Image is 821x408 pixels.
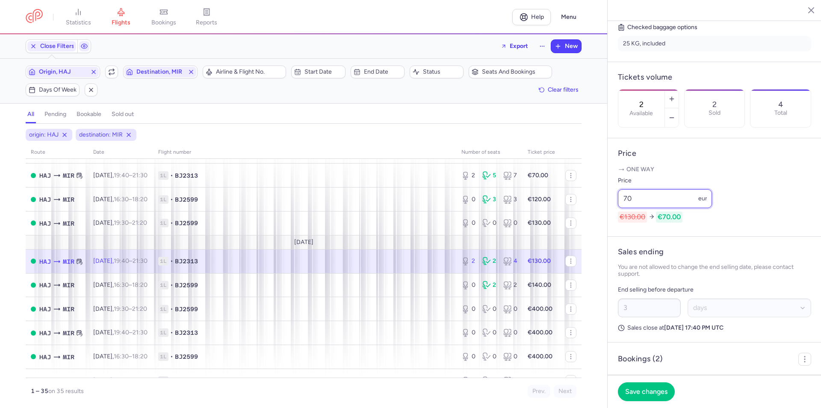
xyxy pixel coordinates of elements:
span: eur [698,195,707,202]
span: Seats and bookings [482,68,549,75]
span: Habib Bourguiba, Monastir, Tunisia [63,352,74,362]
div: 0 [482,352,496,361]
span: 1L [158,171,168,180]
time: 19:40 [114,172,129,179]
p: Sales close at [618,324,811,332]
span: BJ2599 [175,195,198,204]
span: [DATE], [93,219,147,226]
span: 1L [158,195,168,204]
th: route [26,146,88,159]
div: 2 [482,281,496,289]
strong: €400.00 [528,353,552,360]
span: Close Filters [40,43,74,50]
button: Seats and bookings [469,66,552,78]
span: Habib Bourguiba, Monastir, Tunisia [63,328,74,338]
span: • [170,257,173,265]
h4: Sales ending [618,247,664,257]
a: Help [512,9,551,25]
li: 25 KG, included [618,36,811,51]
span: Hanover Airport, Hanover, Germany [39,219,51,228]
span: Start date [304,68,342,75]
a: CitizenPlane red outlined logo [26,9,43,25]
span: on 35 results [48,387,84,395]
span: Origin, HAJ [39,68,87,75]
div: 0 [461,328,475,337]
span: Clear filters [548,86,579,93]
p: You are not allowed to change the end selling date, please contact support. [618,264,811,277]
span: bookings [151,19,176,27]
span: Hanover Airport, Hanover, Germany [39,257,51,266]
strong: €120.00 [528,196,551,203]
span: Hanover Airport, Hanover, Germany [39,304,51,314]
span: • [170,376,173,385]
span: Hanover Airport, Hanover, Germany [39,352,51,362]
time: 19:30 [114,219,129,226]
div: 5 [482,171,496,180]
button: Export [495,39,534,53]
strong: €70.00 [528,172,548,179]
span: – [114,305,147,313]
button: Menu [556,9,582,25]
h4: Price [618,149,811,158]
span: 1L [158,281,168,289]
a: bookings [142,8,185,27]
time: 21:30 [133,257,148,265]
strong: €400.00 [528,377,552,384]
time: 16:30 [114,196,129,203]
span: [DATE], [93,305,147,313]
span: [DATE], [93,281,148,289]
span: BJ2599 [175,305,198,313]
span: • [170,281,173,289]
span: – [114,281,148,289]
div: 0 [461,305,475,313]
div: 2 [461,257,475,265]
p: 2 [712,100,717,109]
span: • [170,195,173,204]
span: Habib Bourguiba, Monastir, Tunisia [63,257,74,266]
time: 19:40 [114,329,129,336]
span: BJ2599 [175,376,198,385]
span: – [114,329,148,336]
a: reports [185,8,228,27]
span: 1L [158,328,168,337]
button: Clear filters [536,83,582,96]
label: Price [618,176,712,186]
time: 16:30 [114,281,129,289]
button: Days of week [26,83,80,96]
span: – [114,196,148,203]
span: statistics [66,19,91,27]
span: 1L [158,305,168,313]
strong: €130.00 [528,257,551,265]
div: 3 [503,195,517,204]
button: Status [410,66,464,78]
span: • [170,352,173,361]
time: 19:40 [114,257,129,265]
span: Help [531,14,544,20]
span: Hanover Airport, Hanover, Germany [39,328,51,338]
p: End selling before departure [618,285,811,295]
span: – [114,353,148,360]
span: Status [423,68,461,75]
span: End date [364,68,402,75]
div: 0 [503,328,517,337]
span: destination: MIR [79,131,123,139]
div: 0 [461,376,475,385]
strong: €140.00 [528,281,551,289]
span: [DATE], [93,196,148,203]
span: origin: HAJ [29,131,59,139]
h4: pending [44,110,66,118]
div: 0 [461,281,475,289]
span: OPEN [31,173,36,178]
div: 2 [461,171,475,180]
p: One way [618,165,811,174]
button: Save changes [618,382,675,401]
span: [DATE], [93,257,148,265]
span: Hanover Airport, Hanover, Germany [39,195,51,204]
time: 18:20 [132,281,148,289]
h4: Bookings (2) [618,354,662,364]
time: 21:20 [132,305,147,313]
div: 0 [482,219,496,227]
div: 0 [461,352,475,361]
div: 0 [482,305,496,313]
span: Habib Bourguiba, Monastir, Tunisia [63,280,74,290]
